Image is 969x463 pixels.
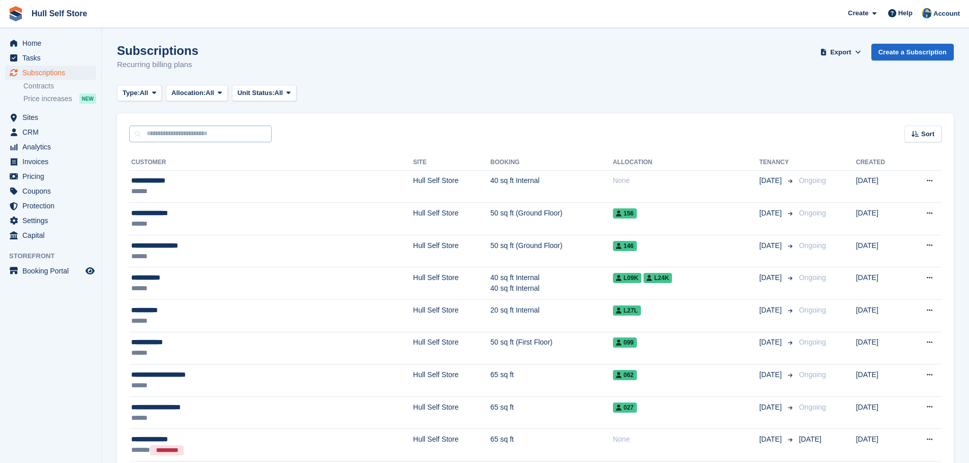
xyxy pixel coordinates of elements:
[490,332,613,364] td: 50 sq ft (First Floor)
[140,88,149,98] span: All
[818,44,863,60] button: Export
[922,8,932,18] img: Hull Self Store
[27,5,91,22] a: Hull Self Store
[613,241,637,251] span: 146
[22,110,83,125] span: Sites
[413,364,490,397] td: Hull Self Store
[613,273,641,283] span: L09K
[613,403,637,413] span: 027
[759,305,784,316] span: [DATE]
[5,169,96,183] a: menu
[799,338,826,346] span: Ongoing
[413,429,490,461] td: Hull Self Store
[22,125,83,139] span: CRM
[856,203,905,235] td: [DATE]
[5,36,96,50] a: menu
[759,240,784,251] span: [DATE]
[856,396,905,429] td: [DATE]
[413,332,490,364] td: Hull Self Store
[413,155,490,171] th: Site
[799,403,826,411] span: Ongoing
[22,140,83,154] span: Analytics
[23,81,96,91] a: Contracts
[413,170,490,203] td: Hull Self Store
[799,435,821,443] span: [DATE]
[490,235,613,267] td: 50 sq ft (Ground Floor)
[759,208,784,219] span: [DATE]
[22,155,83,169] span: Invoices
[613,370,637,380] span: 062
[22,199,83,213] span: Protection
[613,434,759,445] div: None
[123,88,140,98] span: Type:
[759,402,784,413] span: [DATE]
[856,364,905,397] td: [DATE]
[848,8,868,18] span: Create
[22,51,83,65] span: Tasks
[856,170,905,203] td: [DATE]
[856,235,905,267] td: [DATE]
[22,213,83,228] span: Settings
[5,125,96,139] a: menu
[830,47,851,57] span: Export
[613,208,637,219] span: 156
[8,6,23,21] img: stora-icon-8386f47178a22dfd0bd8f6a31ec36ba5ce8667c1dd55bd0f319d3a0aa187defe.svg
[205,88,214,98] span: All
[856,300,905,332] td: [DATE]
[799,209,826,217] span: Ongoing
[117,59,198,71] p: Recurring billing plans
[117,85,162,102] button: Type: All
[79,94,96,104] div: NEW
[84,265,96,277] a: Preview store
[23,94,72,104] span: Price increases
[5,199,96,213] a: menu
[490,267,613,300] td: 40 sq ft Internal 40 sq ft Internal
[171,88,205,98] span: Allocation:
[490,429,613,461] td: 65 sq ft
[5,66,96,80] a: menu
[22,169,83,183] span: Pricing
[413,267,490,300] td: Hull Self Store
[759,175,784,186] span: [DATE]
[5,228,96,242] a: menu
[117,44,198,57] h1: Subscriptions
[5,155,96,169] a: menu
[799,371,826,379] span: Ongoing
[799,306,826,314] span: Ongoing
[413,235,490,267] td: Hull Self Store
[23,93,96,104] a: Price increases NEW
[413,396,490,429] td: Hull Self Store
[275,88,283,98] span: All
[759,434,784,445] span: [DATE]
[799,176,826,184] span: Ongoing
[921,129,934,139] span: Sort
[759,369,784,380] span: [DATE]
[238,88,275,98] span: Unit Status:
[22,66,83,80] span: Subscriptions
[490,396,613,429] td: 65 sq ft
[5,51,96,65] a: menu
[856,155,905,171] th: Created
[856,332,905,364] td: [DATE]
[490,364,613,397] td: 65 sq ft
[799,241,826,250] span: Ongoing
[613,337,637,348] span: 099
[490,300,613,332] td: 20 sq ft Internal
[856,429,905,461] td: [DATE]
[759,337,784,348] span: [DATE]
[871,44,954,60] a: Create a Subscription
[5,213,96,228] a: menu
[759,155,795,171] th: Tenancy
[799,273,826,282] span: Ongoing
[490,203,613,235] td: 50 sq ft (Ground Floor)
[933,9,960,19] span: Account
[413,300,490,332] td: Hull Self Store
[232,85,297,102] button: Unit Status: All
[22,184,83,198] span: Coupons
[613,305,641,316] span: L27L
[5,184,96,198] a: menu
[613,175,759,186] div: None
[166,85,228,102] button: Allocation: All
[856,267,905,300] td: [DATE]
[898,8,913,18] span: Help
